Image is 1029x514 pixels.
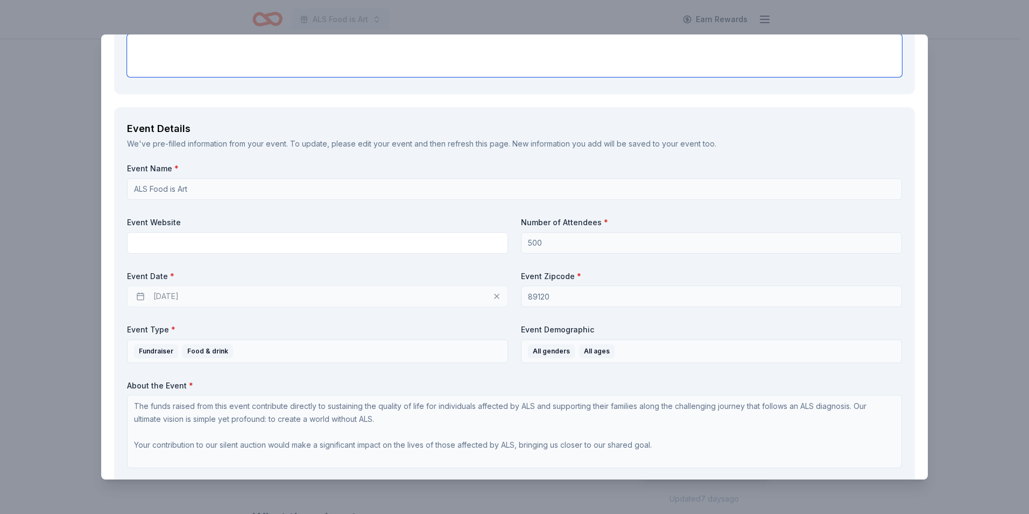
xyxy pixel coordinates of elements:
label: Event Date [127,271,508,282]
div: All genders [528,344,575,358]
div: We've pre-filled information from your event. To update, please edit your event and then refresh ... [127,137,902,150]
div: Fundraiser [134,344,178,358]
div: All ages [579,344,615,358]
label: Number of Attendees [521,217,902,228]
button: All gendersAll ages [521,339,902,363]
button: FundraiserFood & drink [127,339,508,363]
label: About the Event [127,380,902,391]
label: Event Zipcode [521,271,902,282]
div: Food & drink [182,344,233,358]
textarea: The funds raised from this event contribute directly to sustaining the quality of life for indivi... [127,395,902,468]
label: Event Type [127,324,508,335]
div: Event Details [127,120,902,137]
label: Event Website [127,217,508,228]
label: Event Demographic [521,324,902,335]
label: Event Name [127,163,902,174]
